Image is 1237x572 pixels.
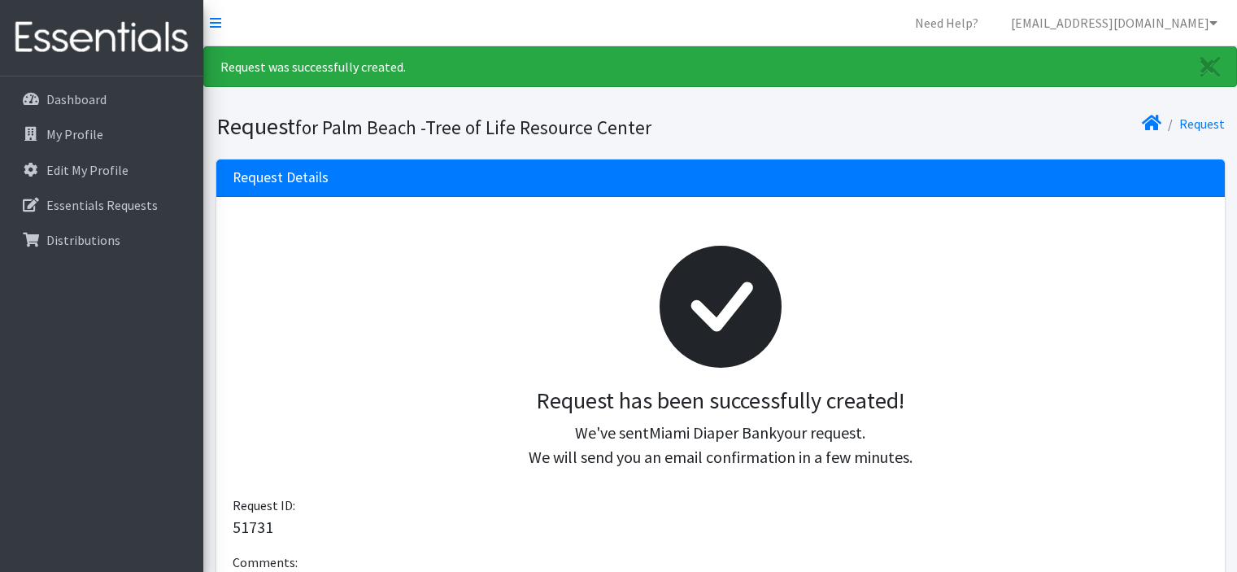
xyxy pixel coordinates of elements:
span: Comments: [233,554,298,570]
h1: Request [216,112,715,141]
p: Essentials Requests [46,197,158,213]
p: Edit My Profile [46,162,128,178]
a: My Profile [7,118,197,151]
a: Edit My Profile [7,154,197,186]
a: Request [1179,116,1225,132]
p: We've sent your request. We will send you an email confirmation in a few minutes. [246,421,1196,469]
a: Essentials Requests [7,189,197,221]
a: Distributions [7,224,197,256]
small: for Palm Beach -Tree of Life Resource Center [295,116,651,139]
a: Dashboard [7,83,197,116]
a: Need Help? [902,7,991,39]
p: Dashboard [46,91,107,107]
p: Distributions [46,232,120,248]
div: Request was successfully created. [203,46,1237,87]
a: Close [1184,47,1236,86]
a: [EMAIL_ADDRESS][DOMAIN_NAME] [998,7,1230,39]
p: 51731 [233,515,1209,539]
p: My Profile [46,126,103,142]
h3: Request has been successfully created! [246,387,1196,415]
h3: Request Details [233,169,329,186]
span: Miami Diaper Bank [649,422,777,443]
span: Request ID: [233,497,295,513]
img: HumanEssentials [7,11,197,65]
